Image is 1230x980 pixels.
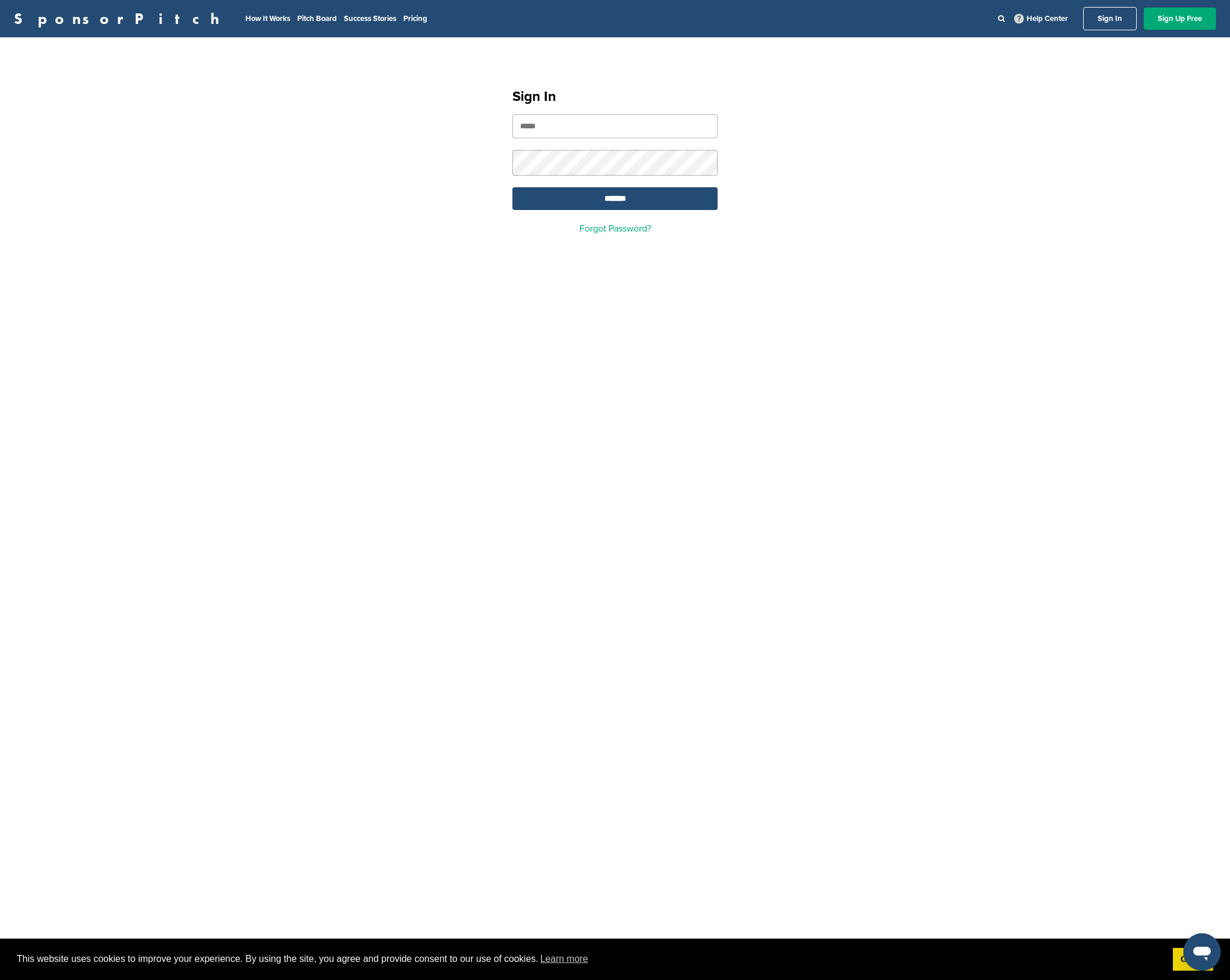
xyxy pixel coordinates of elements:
[512,86,718,107] h1: Sign In
[1012,12,1070,26] a: Help Center
[1183,933,1221,971] iframe: Button to launch messaging window
[1173,948,1213,971] a: dismiss cookie message
[539,950,590,968] a: learn more about cookies
[17,950,1164,968] span: This website uses cookies to improve your experience. By using the site, you agree and provide co...
[245,14,290,23] a: How It Works
[1144,8,1216,30] a: Sign Up Free
[297,14,337,23] a: Pitch Board
[1083,7,1137,30] a: Sign In
[14,11,227,26] a: SponsorPitch
[579,223,651,235] a: Forgot Password?
[344,14,396,23] a: Success Stories
[403,14,427,23] a: Pricing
